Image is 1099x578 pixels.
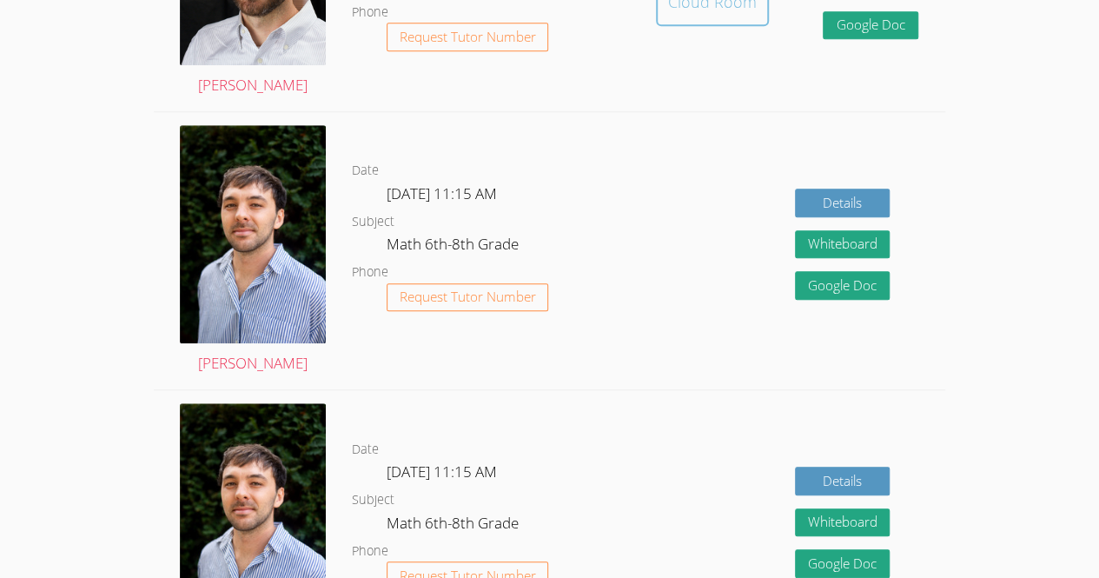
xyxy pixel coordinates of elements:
[352,439,379,461] dt: Date
[387,462,497,482] span: [DATE] 11:15 AM
[795,271,890,300] a: Google Doc
[387,511,522,541] dd: Math 6th-8th Grade
[795,508,890,537] button: Whiteboard
[387,23,549,51] button: Request Tutor Number
[823,11,918,40] a: Google Doc
[387,183,497,203] span: [DATE] 11:15 AM
[352,262,388,283] dt: Phone
[180,125,326,376] a: [PERSON_NAME]
[400,290,536,303] span: Request Tutor Number
[795,230,890,259] button: Whiteboard
[352,2,388,23] dt: Phone
[352,160,379,182] dt: Date
[352,489,394,511] dt: Subject
[795,549,890,578] a: Google Doc
[352,541,388,562] dt: Phone
[387,232,522,262] dd: Math 6th-8th Grade
[352,211,394,233] dt: Subject
[795,189,890,217] a: Details
[180,125,326,344] img: profile.jpg
[400,30,536,43] span: Request Tutor Number
[795,467,890,495] a: Details
[387,283,549,312] button: Request Tutor Number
